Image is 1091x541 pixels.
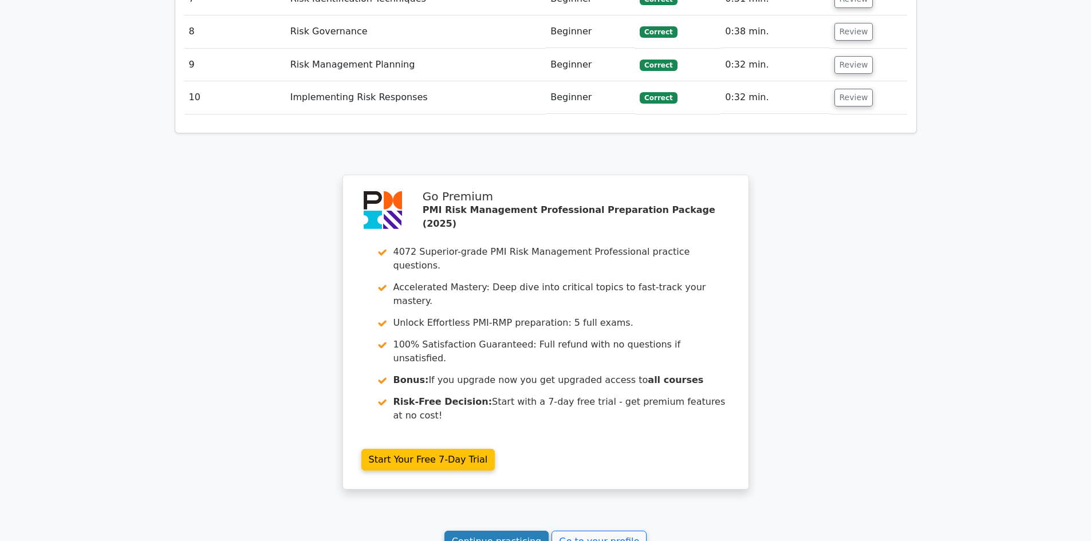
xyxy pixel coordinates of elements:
td: Beginner [546,49,635,81]
button: Review [834,89,873,106]
td: 0:32 min. [720,49,829,81]
td: Implementing Risk Responses [286,81,546,114]
td: Beginner [546,15,635,48]
td: 8 [184,15,286,48]
td: 9 [184,49,286,81]
td: Risk Governance [286,15,546,48]
span: Correct [640,26,677,38]
td: 10 [184,81,286,114]
td: 0:32 min. [720,81,829,114]
span: Correct [640,60,677,71]
a: Start Your Free 7-Day Trial [361,449,495,471]
td: Beginner [546,81,635,114]
td: Risk Management Planning [286,49,546,81]
button: Review [834,23,873,41]
td: 0:38 min. [720,15,829,48]
span: Correct [640,92,677,104]
button: Review [834,56,873,74]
